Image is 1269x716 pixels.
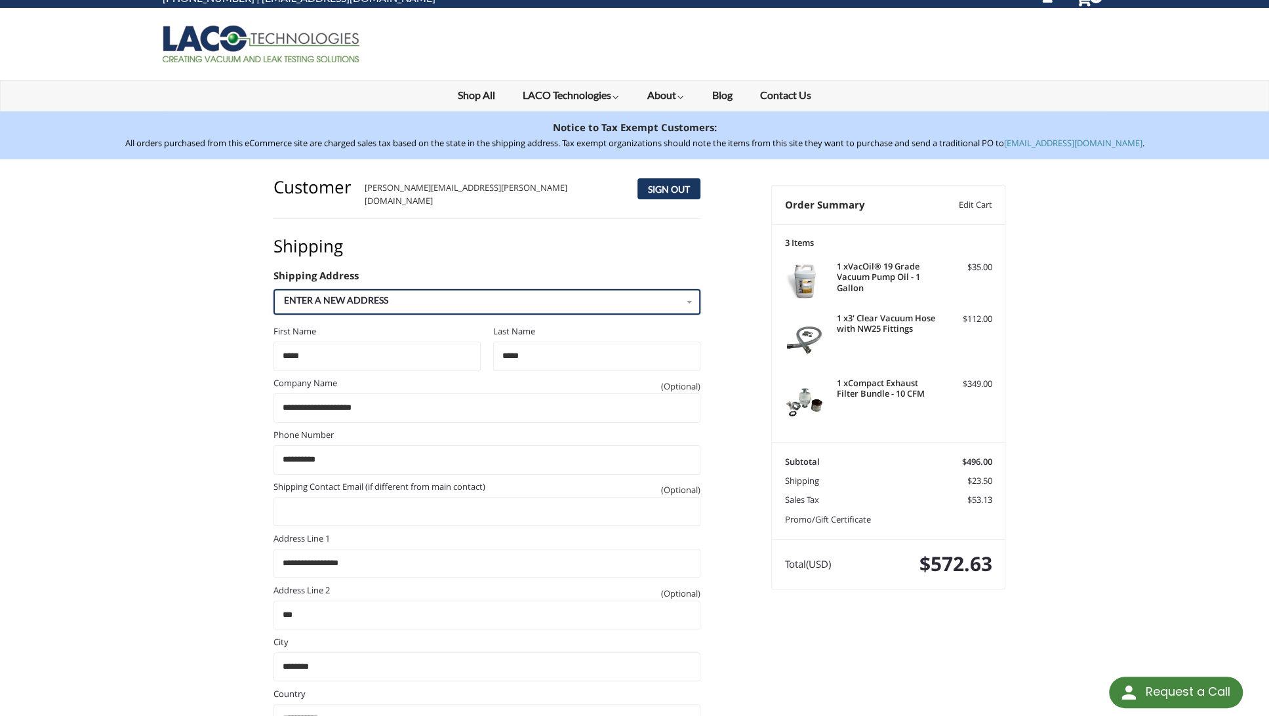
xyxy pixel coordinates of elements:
[163,26,359,62] img: LACO Technologies
[661,587,700,601] small: (Optional)
[273,377,700,390] label: Company Name
[273,636,700,649] label: City
[284,294,388,306] span: Enter a new address
[785,199,931,212] h3: Order Summary
[661,484,700,497] small: (Optional)
[273,429,700,442] label: Phone Number
[510,81,633,111] a: LACO Technologies
[940,378,992,391] div: $349.00
[273,268,359,289] legend: Shipping Address
[837,378,937,399] h4: 1 x Compact Exhaust Filter Bundle - 10 CFM
[940,313,992,326] div: $112.00
[273,481,700,494] label: Shipping Contact Email (if different from main contact)
[10,121,1259,134] h3: Notice to Tax Exempt Customers:
[785,456,820,467] span: Subtotal
[940,261,992,274] div: $35.00
[700,81,746,109] a: Blog
[273,584,700,597] label: Address Line 2
[1145,677,1230,707] div: Request a Call
[785,475,819,487] span: Shipping
[785,494,819,506] span: Sales Tax
[837,261,937,293] h4: 1 x VacOil® 19 Grade Vacuum Pump Oil - 1 Gallon
[273,176,352,198] h2: Customer
[637,178,700,199] button: Sign Out
[273,688,700,701] label: Country
[748,81,824,109] a: Contact Us
[1118,682,1139,703] img: round button
[919,550,992,577] span: $572.63
[962,456,992,467] span: $496.00
[365,182,625,207] div: [PERSON_NAME][EMAIL_ADDRESS][PERSON_NAME][DOMAIN_NAME]
[967,475,992,487] span: $23.50
[273,532,700,546] label: Address Line 1
[1109,677,1243,708] div: Request a Call
[273,289,700,315] a: Enter or select a different address
[273,235,350,257] h2: Shipping
[1004,137,1142,149] a: [EMAIL_ADDRESS][DOMAIN_NAME]
[837,313,937,334] h4: 1 x 3' Clear Vacuum Hose with NW25 Fittings
[10,137,1259,150] p: All orders purchased from this eCommerce site are charged sales tax based on the state in the shi...
[931,199,992,212] a: Edit Cart
[785,557,831,570] span: Total (USD)
[635,81,698,111] a: About
[445,81,508,109] a: Shop All
[273,325,481,338] label: First Name
[493,325,700,338] label: Last Name
[661,380,700,393] small: (Optional)
[785,513,871,525] a: Promo/Gift Certificate
[785,237,992,248] h3: 3 Items
[967,494,992,506] span: $53.13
